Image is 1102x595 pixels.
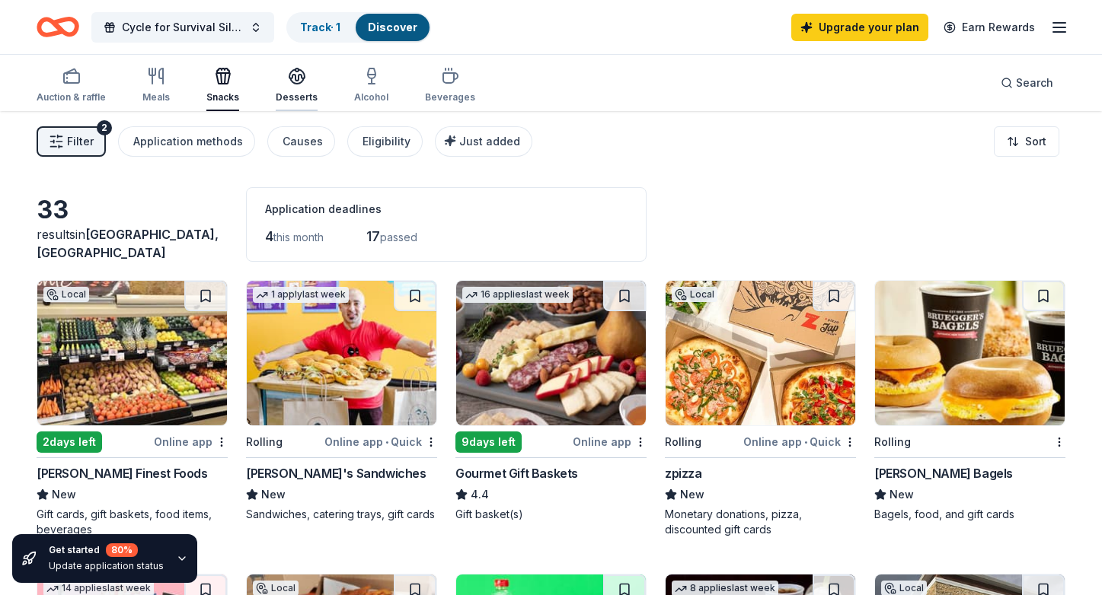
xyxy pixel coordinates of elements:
span: this month [273,231,324,243]
div: [PERSON_NAME]'s Sandwiches [246,464,426,482]
span: New [261,485,286,504]
div: Monetary donations, pizza, discounted gift cards [665,507,856,537]
span: [GEOGRAPHIC_DATA], [GEOGRAPHIC_DATA] [37,227,219,260]
div: results [37,225,228,262]
div: Sandwiches, catering trays, gift cards [246,507,437,522]
a: Image for Bruegger's BagelsRolling[PERSON_NAME] BagelsNewBagels, food, and gift cards [874,280,1065,522]
div: 9 days left [455,431,522,453]
button: Sort [994,126,1059,157]
button: Filter2 [37,126,106,157]
button: Desserts [276,61,318,111]
div: 2 [97,120,112,135]
img: Image for zpizza [666,281,855,425]
a: Track· 1 [300,21,340,33]
div: Online app [573,432,647,451]
img: Image for Ike's Sandwiches [247,281,436,425]
div: 16 applies last week [462,287,573,303]
div: Online app Quick [743,432,856,451]
button: Application methods [118,126,255,157]
div: 33 [37,195,228,225]
button: Track· 1Discover [286,12,431,43]
div: Snacks [206,91,239,103]
img: Image for Bruegger's Bagels [875,281,1065,425]
div: 2 days left [37,431,102,453]
a: Upgrade your plan [791,14,928,41]
div: Application deadlines [265,200,628,218]
div: Application methods [133,132,243,151]
div: 1 apply last week [253,287,349,303]
span: • [385,436,388,448]
a: Discover [368,21,417,33]
div: Update application status [49,560,164,572]
a: Image for Gourmet Gift Baskets16 applieslast week9days leftOnline appGourmet Gift Baskets4.4Gift ... [455,280,647,522]
button: Meals [142,61,170,111]
button: Auction & raffle [37,61,106,111]
div: Local [43,287,89,302]
div: Online app [154,432,228,451]
button: Just added [435,126,532,157]
img: Image for Gourmet Gift Baskets [456,281,646,425]
img: Image for Jensen’s Finest Foods [37,281,227,425]
span: New [890,485,914,504]
a: Image for zpizzaLocalRollingOnline app•QuickzpizzaNewMonetary donations, pizza, discounted gift c... [665,280,856,537]
div: Bagels, food, and gift cards [874,507,1065,522]
button: Snacks [206,61,239,111]
span: Search [1016,74,1053,92]
span: New [680,485,704,504]
div: Rolling [665,433,701,451]
div: Rolling [246,433,283,451]
a: Earn Rewards [934,14,1044,41]
div: Get started [49,543,164,557]
div: Rolling [874,433,911,451]
span: Just added [459,135,520,148]
div: Gift basket(s) [455,507,647,522]
span: 4.4 [471,485,489,504]
a: Image for Jensen’s Finest FoodsLocal2days leftOnline app[PERSON_NAME] Finest FoodsNewGift cards, ... [37,280,228,537]
div: Meals [142,91,170,103]
a: Home [37,9,79,45]
span: Cycle for Survival Silent Auction [122,18,244,37]
a: Image for Ike's Sandwiches1 applylast weekRollingOnline app•Quick[PERSON_NAME]'s SandwichesNewSan... [246,280,437,522]
button: Cycle for Survival Silent Auction [91,12,274,43]
span: Sort [1025,132,1046,151]
span: passed [380,231,417,243]
button: Eligibility [347,126,423,157]
div: Local [672,287,717,302]
div: Gift cards, gift baskets, food items, beverages [37,507,228,537]
div: [PERSON_NAME] Finest Foods [37,464,208,482]
div: Eligibility [363,132,410,151]
span: 17 [366,228,380,244]
button: Search [989,68,1065,98]
div: Alcohol [354,91,388,103]
span: • [804,436,807,448]
span: New [52,485,76,504]
span: 4 [265,228,273,244]
div: Auction & raffle [37,91,106,103]
div: Beverages [425,91,475,103]
div: zpizza [665,464,702,482]
div: Gourmet Gift Baskets [455,464,578,482]
span: in [37,227,219,260]
div: Causes [283,132,323,151]
div: Desserts [276,91,318,103]
span: Filter [67,132,94,151]
button: Causes [267,126,335,157]
div: Online app Quick [324,432,437,451]
div: 80 % [106,543,138,557]
div: [PERSON_NAME] Bagels [874,464,1013,482]
button: Alcohol [354,61,388,111]
button: Beverages [425,61,475,111]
